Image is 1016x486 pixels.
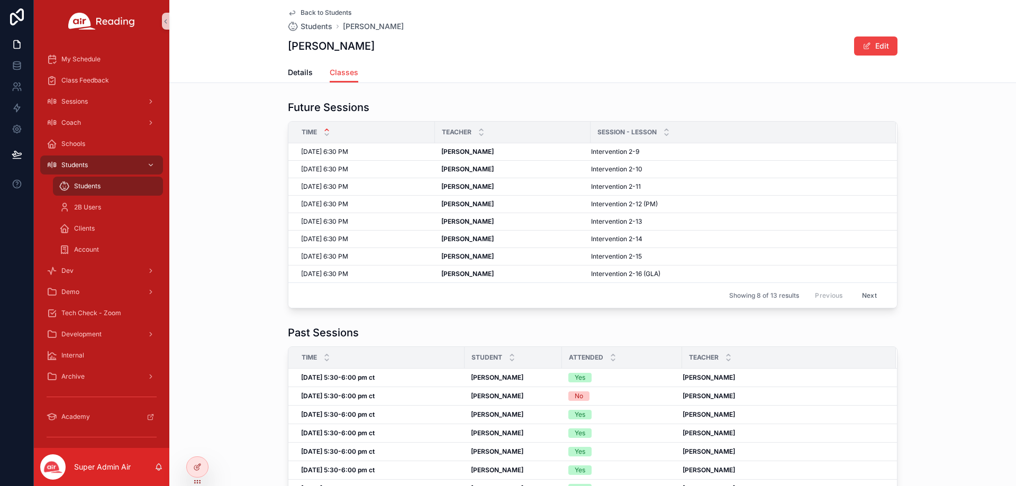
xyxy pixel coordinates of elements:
span: Internal [61,351,84,360]
a: Schools [40,134,163,153]
strong: [DATE] 5:30-6:00 pm ct [301,373,375,381]
a: Coach [40,113,163,132]
a: Academy [40,407,163,426]
strong: [PERSON_NAME] [441,270,494,278]
strong: [PERSON_NAME] [683,410,735,418]
a: [PERSON_NAME] [441,235,584,243]
span: Schools [61,140,85,148]
a: [DATE] 5:30-6:00 pm ct [301,373,458,382]
a: [DATE] 6:30 PM [301,217,429,226]
span: Intervention 2-15 [591,252,642,261]
span: Sessions [61,97,88,106]
strong: [PERSON_NAME] [441,235,494,243]
span: Clients [74,224,95,233]
span: Session - Lesson [597,128,657,136]
strong: [PERSON_NAME] [471,373,523,381]
a: [DATE] 6:30 PM [301,182,429,191]
a: Yes [568,465,676,475]
a: [DATE] 5:30-6:00 pm ct [301,410,458,419]
a: Tech Check - Zoom [40,304,163,323]
span: Time [302,353,317,362]
a: Students [288,21,332,32]
h1: Future Sessions [288,100,369,115]
a: Archive [40,367,163,386]
span: Intervention 2-13 [591,217,642,226]
a: [PERSON_NAME] [683,373,883,382]
a: Intervention 2-10 [591,165,883,173]
strong: [PERSON_NAME] [471,410,523,418]
span: Dev [61,267,74,275]
strong: [PERSON_NAME] [471,466,523,474]
strong: [PERSON_NAME] [441,182,494,190]
a: [DATE] 6:30 PM [301,148,429,156]
a: [PERSON_NAME] [471,410,556,419]
strong: [PERSON_NAME] [441,148,494,155]
span: Details [288,67,313,78]
span: Teacher [689,353,719,362]
a: [PERSON_NAME] [441,200,584,208]
a: [PERSON_NAME] [683,447,883,456]
a: Details [288,63,313,84]
span: Intervention 2-12 (PM) [591,200,658,208]
a: Yes [568,447,676,456]
span: Demo [61,288,79,296]
strong: [PERSON_NAME] [471,429,523,437]
span: Students [74,182,101,190]
a: [DATE] 5:30-6:00 pm ct [301,466,458,474]
a: [PERSON_NAME] [683,410,883,419]
strong: [PERSON_NAME] [683,447,735,455]
span: Time [302,128,317,136]
a: Yes [568,410,676,419]
a: Clients [53,219,163,238]
strong: [DATE] 5:30-6:00 pm ct [301,429,375,437]
span: Student [471,353,502,362]
span: [DATE] 6:30 PM [301,182,348,191]
h1: [PERSON_NAME] [288,39,375,53]
a: [PERSON_NAME] [471,429,556,437]
span: [DATE] 6:30 PM [301,252,348,261]
a: Intervention 2-12 (PM) [591,200,883,208]
span: Intervention 2-14 [591,235,642,243]
a: [PERSON_NAME] [441,252,584,261]
strong: [DATE] 5:30-6:00 pm ct [301,466,375,474]
a: [PERSON_NAME] [441,182,584,191]
a: [PERSON_NAME] [683,429,883,437]
span: My Schedule [61,55,101,63]
strong: [PERSON_NAME] [441,200,494,208]
strong: [PERSON_NAME] [683,392,735,400]
a: Demo [40,282,163,301]
strong: [PERSON_NAME] [471,392,523,400]
span: [DATE] 6:30 PM [301,165,348,173]
span: Intervention 2-10 [591,165,642,173]
span: Development [61,330,102,338]
p: Super Admin Air [74,462,131,472]
a: [PERSON_NAME] [471,373,556,382]
strong: [DATE] 5:30-6:00 pm ct [301,392,375,400]
a: [PERSON_NAME] [683,392,883,400]
span: Intervention 2-11 [591,182,641,191]
button: Edit [854,36,897,56]
a: [DATE] 5:30-6:00 pm ct [301,429,458,437]
a: Students [40,155,163,175]
span: [DATE] 6:30 PM [301,200,348,208]
span: Showing 8 of 13 results [729,291,799,300]
strong: [DATE] 5:30-6:00 pm ct [301,410,375,418]
span: Intervention 2-16 (GLA) [591,270,660,278]
a: [DATE] 6:30 PM [301,200,429,208]
strong: [PERSON_NAME] [683,466,735,474]
a: [DATE] 5:30-6:00 pm ct [301,447,458,456]
span: [DATE] 6:30 PM [301,270,348,278]
a: [DATE] 6:30 PM [301,270,429,278]
a: [PERSON_NAME] [683,466,883,474]
span: Intervention 2-9 [591,148,639,156]
strong: [PERSON_NAME] [471,447,523,455]
img: App logo [68,13,135,30]
a: Yes [568,428,676,438]
span: Archive [61,372,85,381]
a: [DATE] 5:30-6:00 pm ct [301,392,458,400]
a: Intervention 2-15 [591,252,883,261]
span: 2B Users [74,203,101,212]
div: Yes [575,410,585,419]
span: Back to Students [301,8,351,17]
span: Attended [569,353,603,362]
